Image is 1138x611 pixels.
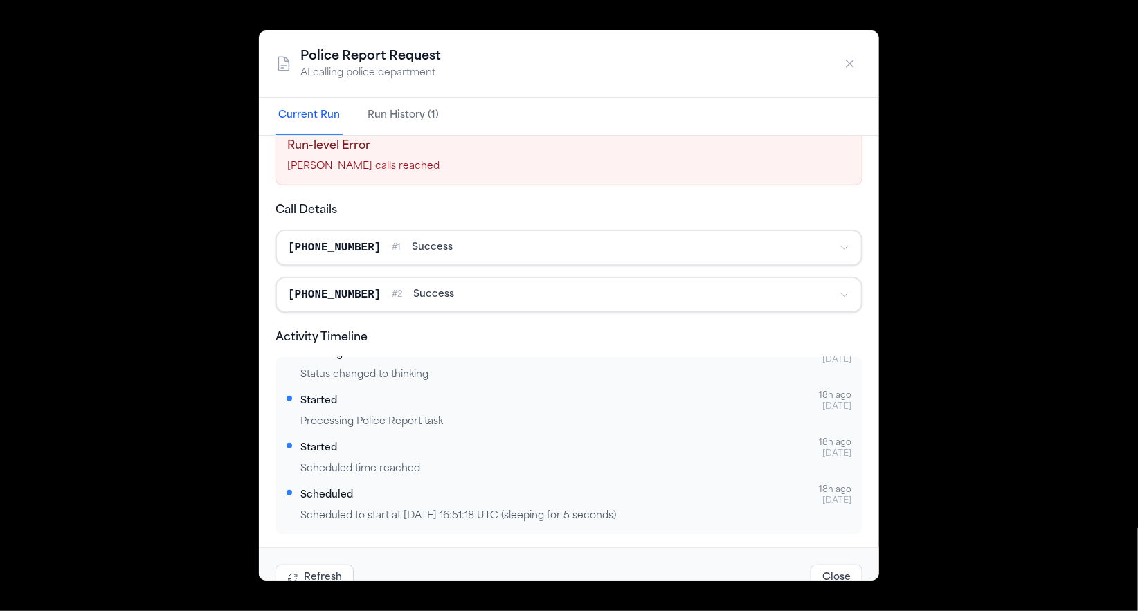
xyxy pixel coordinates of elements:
div: Started [300,394,337,408]
span: 18h ago [819,390,851,401]
div: Scheduled time reached [300,462,851,476]
span: 18h ago [819,484,851,495]
div: Processing Police Report task [300,415,851,429]
button: Close [811,565,862,591]
h4: Call Details [276,202,862,219]
span: [DATE] [822,354,851,365]
h2: Police Report Request [300,47,441,66]
span: [DATE] [822,448,851,459]
p: AI calling police department [300,66,441,80]
button: Run History (1) [365,98,442,135]
button: Current Run [276,98,343,135]
span: success [413,288,454,302]
div: Status changed to thinking [300,368,851,382]
span: # 2 [392,289,402,300]
button: [PHONE_NUMBER]#2success [277,278,861,311]
span: success [412,241,453,255]
button: [PHONE_NUMBER]#1success [277,231,861,264]
button: Refresh [276,565,354,591]
h4: Activity Timeline [276,329,862,346]
div: Scheduled [300,489,353,502]
span: [DATE] [822,495,851,507]
div: Scheduled to start at [DATE] 16:51:18 UTC (sleeping for 5 seconds) [300,509,851,523]
h4: Run-level Error [287,138,851,154]
span: [DATE] [822,401,851,412]
div: [PHONE_NUMBER] [288,239,381,256]
span: 18h ago [819,437,851,448]
div: [PHONE_NUMBER] [288,286,381,303]
span: # 1 [392,242,401,253]
p: [PERSON_NAME] calls reached [287,160,851,174]
div: Started [300,441,337,455]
